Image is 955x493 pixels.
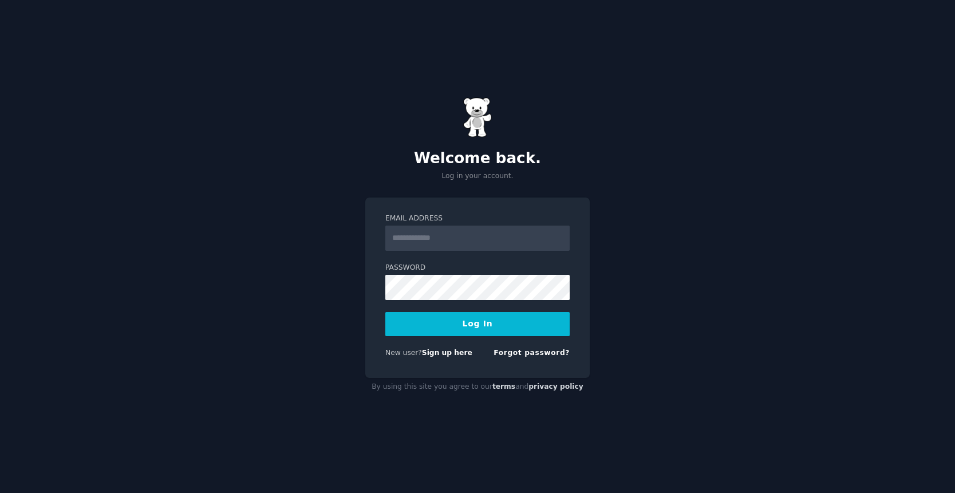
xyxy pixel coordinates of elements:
span: New user? [385,349,422,357]
label: Password [385,263,570,273]
a: Sign up here [422,349,472,357]
a: Forgot password? [494,349,570,357]
a: terms [492,382,515,391]
label: Email Address [385,214,570,224]
div: By using this site you agree to our and [365,378,590,396]
h2: Welcome back. [365,149,590,168]
a: privacy policy [528,382,583,391]
p: Log in your account. [365,171,590,182]
button: Log In [385,312,570,336]
img: Gummy Bear [463,97,492,137]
